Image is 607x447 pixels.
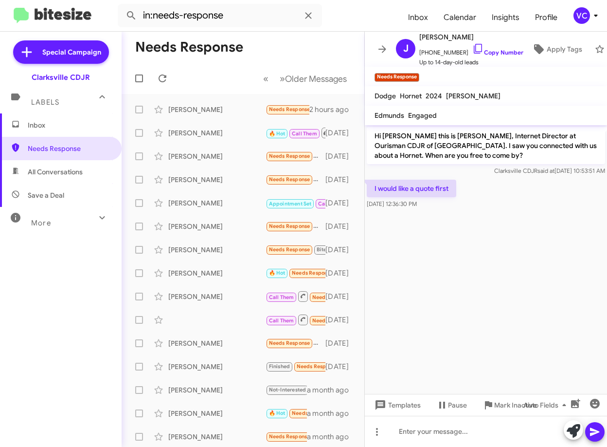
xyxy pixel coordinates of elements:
[168,175,266,185] div: [PERSON_NAME]
[269,363,290,370] span: Finished
[428,396,475,414] button: Pause
[325,292,357,301] div: [DATE]
[325,151,357,161] div: [DATE]
[419,57,523,67] span: Up to 14-day-old leads
[403,41,409,56] span: J
[168,222,266,231] div: [PERSON_NAME]
[168,198,266,208] div: [PERSON_NAME]
[292,130,317,137] span: Call Them
[266,244,325,255] div: Victoria, I would love to make a deal. I want to buy two new cars by the end of this year. Tradin...
[168,385,266,395] div: [PERSON_NAME]
[168,432,266,442] div: [PERSON_NAME]
[266,150,325,162] div: Do you have a velvet red Sumitt in stock?
[375,111,404,120] span: Edmunds
[373,396,421,414] span: Templates
[325,245,357,255] div: [DATE]
[269,176,310,183] span: Needs Response
[28,120,110,130] span: Inbox
[269,246,310,253] span: Needs Response
[419,43,523,57] span: [PHONE_NUMBER]
[436,3,484,32] a: Calendar
[42,47,101,57] span: Special Campaign
[475,396,545,414] button: Mark Inactive
[266,361,325,372] div: Yep I know. But unless it was a ridiculous deal that benefits me why would I consider it if I was...
[269,410,286,416] span: 🔥 Hot
[307,432,357,442] div: a month ago
[309,105,357,114] div: 2 hours ago
[484,3,527,32] span: Insights
[325,128,357,138] div: [DATE]
[266,104,309,115] div: I would like a quote first
[28,167,83,177] span: All Conversations
[266,337,325,349] div: Hello. I am not interested unless you are willing to pay a premium on its value.
[269,317,294,324] span: Call Them
[565,7,596,24] button: VC
[325,268,357,278] div: [DATE]
[269,130,286,137] span: 🔥 Hot
[266,431,307,442] div: Actually a little. Got a car [PERSON_NAME] quote out of curiosity
[135,39,243,55] h1: Needs Response
[325,315,357,325] div: [DATE]
[280,73,285,85] span: »
[258,69,353,89] nav: Page navigation example
[269,433,310,440] span: Needs Response
[263,73,268,85] span: «
[269,223,310,229] span: Needs Response
[426,92,442,100] span: 2024
[527,3,565,32] a: Profile
[573,7,590,24] div: VC
[400,92,422,100] span: Hornet
[266,384,307,395] div: Loved “correct let me see what we can do.”
[269,153,310,159] span: Needs Response
[266,127,325,139] div: Inbound Call
[325,198,357,208] div: [DATE]
[269,106,310,112] span: Needs Response
[269,270,286,276] span: 🔥 Hot
[31,219,51,227] span: More
[325,362,357,372] div: [DATE]
[365,396,428,414] button: Templates
[367,180,456,197] p: I would like a quote first
[266,174,325,185] div: Hi [PERSON_NAME] im currently working with [PERSON_NAME] at Ourisman to sell these cars we are ju...
[269,387,306,393] span: Not-Interested
[472,49,523,56] a: Copy Number
[168,105,266,114] div: [PERSON_NAME]
[168,245,266,255] div: [PERSON_NAME]
[375,92,396,100] span: Dodge
[285,74,347,84] span: Older Messages
[168,268,266,278] div: [PERSON_NAME]
[408,111,437,120] span: Engaged
[312,294,354,300] span: Needs Response
[400,3,436,32] a: Inbox
[307,385,357,395] div: a month ago
[317,246,357,253] span: Bitesize Pro-Tip!
[292,410,333,416] span: Needs Response
[269,340,310,346] span: Needs Response
[292,270,333,276] span: Needs Response
[32,73,90,82] div: Clarksville CDJR
[516,396,578,414] button: Auto Fields
[307,409,357,418] div: a month ago
[419,31,523,43] span: [PERSON_NAME]
[375,73,419,82] small: Needs Response
[274,69,353,89] button: Next
[269,294,294,300] span: Call Them
[367,200,417,207] span: [DATE] 12:36:30 PM
[448,396,467,414] span: Pause
[269,201,312,207] span: Appointment Set
[537,167,554,174] span: said at
[494,396,537,414] span: Mark Inactive
[118,4,322,27] input: Search
[266,314,325,326] div: Inbound Call
[168,338,266,348] div: [PERSON_NAME]
[446,92,500,100] span: [PERSON_NAME]
[367,127,605,164] p: Hi [PERSON_NAME] this is [PERSON_NAME], Internet Director at Ourisman CDJR of [GEOGRAPHIC_DATA]. ...
[523,40,590,58] button: Apply Tags
[168,128,266,138] div: [PERSON_NAME]
[325,175,357,185] div: [DATE]
[266,408,307,419] div: Okay.
[318,201,343,207] span: Call Them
